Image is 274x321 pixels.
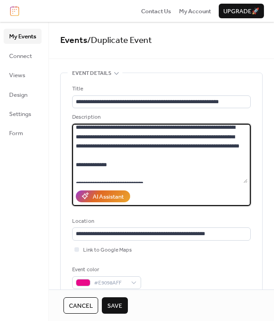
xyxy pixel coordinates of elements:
[4,106,42,121] a: Settings
[4,29,42,43] a: My Events
[9,110,31,119] span: Settings
[72,217,249,226] div: Location
[60,32,87,49] a: Events
[76,190,130,202] button: AI Assistant
[63,297,98,314] button: Cancel
[72,113,249,122] div: Description
[4,68,42,82] a: Views
[141,7,171,16] span: Contact Us
[69,301,93,310] span: Cancel
[9,52,32,61] span: Connect
[179,7,211,16] span: My Account
[179,6,211,16] a: My Account
[72,84,249,94] div: Title
[72,69,111,78] span: Event details
[4,87,42,102] a: Design
[93,192,124,201] div: AI Assistant
[9,71,25,80] span: Views
[10,6,19,16] img: logo
[107,301,122,310] span: Save
[9,32,36,41] span: My Events
[72,265,139,274] div: Event color
[102,297,128,314] button: Save
[83,246,132,255] span: Link to Google Maps
[223,7,259,16] span: Upgrade 🚀
[94,279,126,288] span: #E9098AFF
[141,6,171,16] a: Contact Us
[9,129,23,138] span: Form
[4,48,42,63] a: Connect
[4,126,42,140] a: Form
[219,4,264,18] button: Upgrade🚀
[9,90,27,100] span: Design
[87,32,152,49] span: / Duplicate Event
